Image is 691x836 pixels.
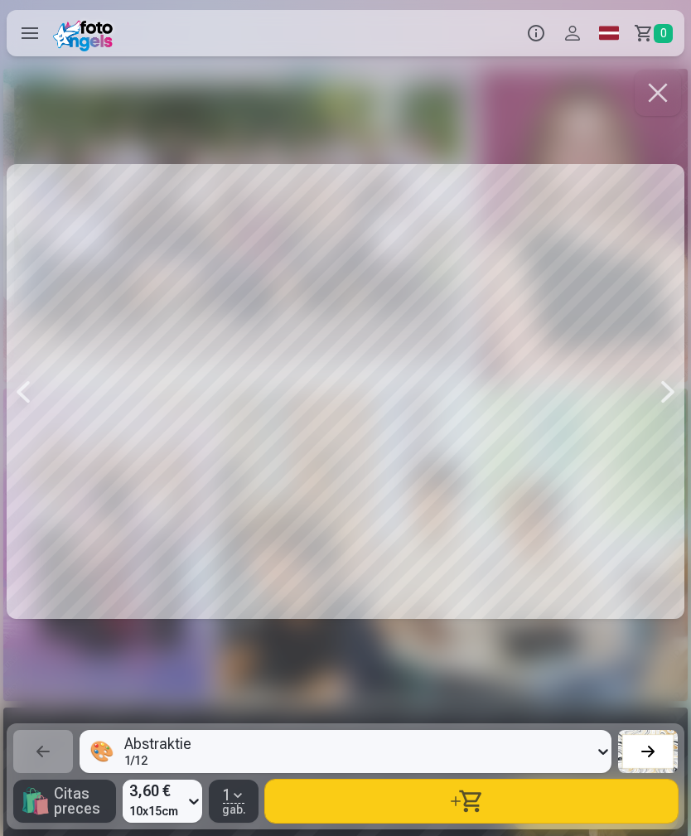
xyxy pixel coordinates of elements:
button: 1gab. [209,780,259,823]
span: 0 [654,24,673,43]
div: 1 / 12 [124,755,191,766]
span: 3,60 € [129,780,178,803]
button: Info [518,10,554,56]
div: 🎨 [89,738,114,765]
span: Citas preces [54,786,109,816]
button: Profils [554,10,591,56]
a: Global [591,10,627,56]
div: Abstraktie [124,737,191,751]
span: gab. [222,804,246,815]
img: /fa1 [53,15,118,51]
button: 🛍Citas preces [13,780,116,823]
span: 🛍 [20,786,51,816]
a: Grozs0 [627,10,684,56]
span: 10x15cm [129,803,178,819]
span: 1 [223,788,231,803]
